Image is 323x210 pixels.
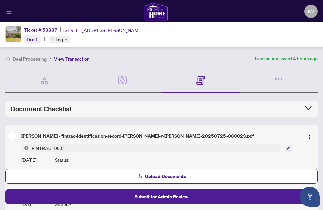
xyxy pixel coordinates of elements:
img: logo [144,2,168,21]
button: Logo [304,130,315,141]
div: Document Checklist [11,104,312,114]
button: Open asap [300,187,320,207]
div: Ticket #: [24,26,57,34]
span: 1 Tag [51,36,63,43]
span: FINTRAC ID(s) [29,144,65,152]
span: collapsed [304,104,312,112]
article: Transaction saved 4 hours ago [254,55,318,63]
div: [PERSON_NAME] - fintrac-identification-record-[PERSON_NAME]-r-[PERSON_NAME]-20250725-080023.pdf [21,132,299,140]
span: Submit for Admin Review [135,191,188,202]
button: Upload Documents [5,169,318,184]
span: Upload Documents [145,171,186,182]
img: IMG-W12412912_1.jpg [6,26,21,42]
img: Logo [307,134,312,140]
span: Status: - [55,156,71,163]
span: [STREET_ADDRESS][PERSON_NAME] [63,26,142,34]
span: [DATE] [21,156,36,163]
li: / [49,55,51,63]
button: Submit for Admin Review [5,189,318,204]
span: View Transaction [54,56,90,62]
span: menu [7,9,12,14]
span: Deal Processing [13,56,47,62]
span: down [64,38,68,41]
span: KV [308,8,314,15]
span: 53887 [42,27,57,33]
span: home [5,57,10,61]
span: Draft [27,37,37,43]
span: Document Checklist [11,104,72,114]
img: Status Icon [21,144,29,152]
